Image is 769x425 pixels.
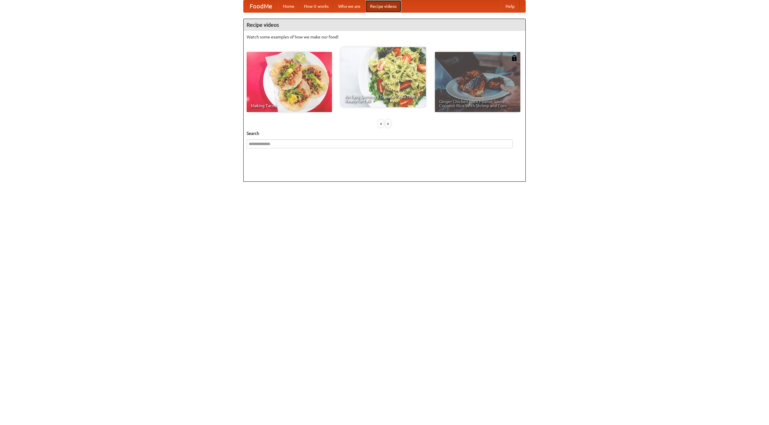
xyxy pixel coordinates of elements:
span: Making Tacos [251,104,328,108]
a: Home [278,0,299,12]
p: Watch some examples of how we make our food! [247,34,522,40]
a: FoodMe [244,0,278,12]
h4: Recipe videos [244,19,525,31]
a: Help [501,0,519,12]
a: An Easy, Summery Tomato Pasta That's Ready for Fall [341,47,426,107]
h5: Search [247,130,522,136]
span: An Easy, Summery Tomato Pasta That's Ready for Fall [345,95,422,103]
img: 483408.png [511,55,517,61]
div: » [385,120,391,127]
a: How it works [299,0,333,12]
a: Making Tacos [247,52,332,112]
div: « [378,120,384,127]
a: Who we are [333,0,365,12]
a: Recipe videos [365,0,401,12]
